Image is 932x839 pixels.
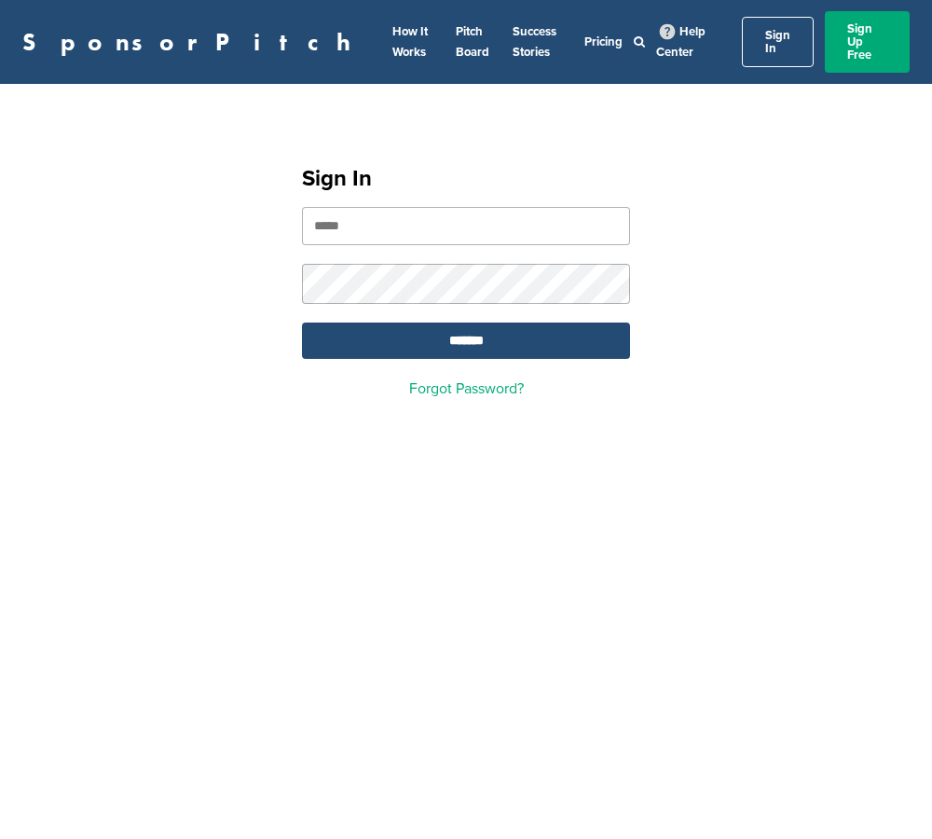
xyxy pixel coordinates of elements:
a: How It Works [392,24,428,60]
iframe: Button to launch messaging window [857,764,917,824]
a: SponsorPitch [22,30,363,54]
a: Help Center [656,21,706,63]
a: Success Stories [513,24,556,60]
a: Sign Up Free [825,11,910,73]
a: Sign In [742,17,814,67]
a: Forgot Password? [409,379,524,398]
h1: Sign In [302,162,630,196]
a: Pricing [584,34,623,49]
a: Pitch Board [456,24,489,60]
